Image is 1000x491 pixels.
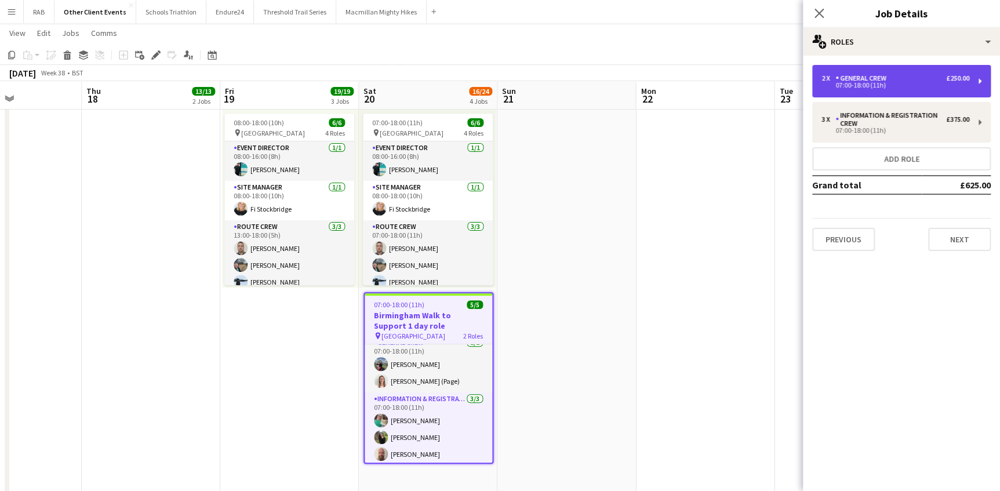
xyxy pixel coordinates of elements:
div: 07:00-18:00 (11h) [821,82,969,88]
div: BST [72,68,83,77]
span: 18 [85,92,101,106]
app-card-role: Site Manager1/108:00-18:00 (10h)Fi Stockbridge [363,181,493,220]
div: 07:00-18:00 (11h) [821,128,969,133]
div: 4 Jobs [470,97,492,106]
button: Next [928,228,991,251]
span: 08:00-18:00 (10h) [234,118,284,127]
td: £625.00 [922,176,991,194]
a: Edit [32,26,55,41]
div: Information & registration crew [835,111,946,128]
span: Comms [91,28,117,38]
span: 07:00-18:00 (11h) [374,300,424,309]
app-job-card: 07:00-18:00 (11h)6/6 [GEOGRAPHIC_DATA]4 RolesEvent Director1/108:00-16:00 (8h)[PERSON_NAME]Site M... [363,114,493,285]
span: 2 Roles [463,332,483,340]
button: Threshold Trail Series [254,1,336,23]
app-card-role: Route Crew3/307:00-18:00 (11h)[PERSON_NAME][PERSON_NAME][PERSON_NAME] [363,220,493,293]
span: 20 [362,92,376,106]
div: 3 x [821,115,835,123]
span: Sun [502,86,516,96]
span: 6/6 [329,118,345,127]
button: Other Client Events [54,1,136,23]
span: 4 Roles [325,129,345,137]
div: 2 x [821,74,835,82]
h3: Job Details [803,6,1000,21]
span: 5/5 [467,300,483,309]
span: Tue [779,86,792,96]
app-card-role: Information & registration crew3/307:00-18:00 (11h)[PERSON_NAME][PERSON_NAME][PERSON_NAME] [365,392,492,465]
a: View [5,26,30,41]
span: [GEOGRAPHIC_DATA] [241,129,305,137]
div: [DATE] [9,67,36,79]
span: Jobs [62,28,79,38]
span: 22 [639,92,656,106]
div: 2 Jobs [192,97,214,106]
app-card-role: Event Director1/108:00-16:00 (8h)[PERSON_NAME] [363,141,493,181]
span: 19/19 [330,87,354,96]
span: Thu [86,86,101,96]
app-card-role: Event Director1/108:00-16:00 (8h)[PERSON_NAME] [224,141,354,181]
h3: Birmingham Walk to Support 1 day role [365,310,492,331]
span: 07:00-18:00 (11h) [372,118,423,127]
span: 19 [223,92,234,106]
button: Previous [812,228,875,251]
span: 16/24 [469,87,492,96]
div: 3 Jobs [331,97,353,106]
a: Jobs [57,26,84,41]
div: £250.00 [946,74,969,82]
button: RAB [24,1,54,23]
app-card-role: Route Crew3/313:00-18:00 (5h)[PERSON_NAME][PERSON_NAME][PERSON_NAME] [224,220,354,293]
app-card-role: General Crew2/207:00-18:00 (11h)[PERSON_NAME][PERSON_NAME] (Page) [365,336,492,392]
span: [GEOGRAPHIC_DATA] [380,129,443,137]
span: Edit [37,28,50,38]
div: Roles [803,28,1000,56]
button: Add role [812,147,991,170]
app-card-role: Site Manager1/108:00-18:00 (10h)Fi Stockbridge [224,181,354,220]
button: Endure24 [206,1,254,23]
span: View [9,28,26,38]
span: 23 [777,92,792,106]
button: Schools Triathlon [136,1,206,23]
div: £375.00 [946,115,969,123]
span: 21 [500,92,516,106]
app-job-card: 08:00-18:00 (10h)6/6 [GEOGRAPHIC_DATA]4 RolesEvent Director1/108:00-16:00 (8h)[PERSON_NAME]Site M... [224,114,354,285]
a: Comms [86,26,122,41]
td: Grand total [812,176,922,194]
span: 13/13 [192,87,215,96]
span: Fri [225,86,234,96]
span: 4 Roles [464,129,483,137]
div: General Crew [835,74,891,82]
app-job-card: 07:00-18:00 (11h)5/5Birmingham Walk to Support 1 day role [GEOGRAPHIC_DATA]2 RolesGeneral Crew2/2... [363,292,493,464]
span: [GEOGRAPHIC_DATA] [381,332,445,340]
button: Macmillan Mighty Hikes [336,1,427,23]
span: Sat [363,86,376,96]
span: Week 38 [38,68,67,77]
span: Mon [641,86,656,96]
span: 6/6 [467,118,483,127]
